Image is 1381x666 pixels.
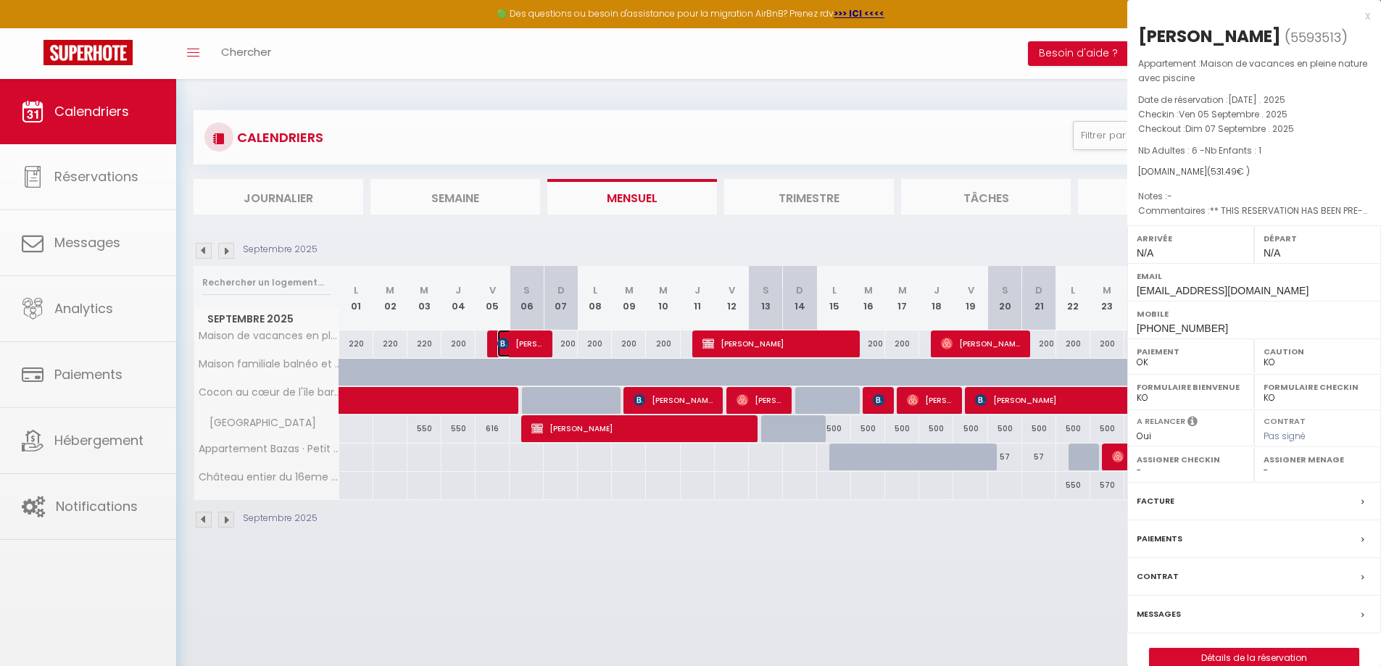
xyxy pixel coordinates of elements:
label: Email [1137,269,1372,283]
span: Dim 07 Septembre . 2025 [1185,122,1294,135]
p: Date de réservation : [1138,93,1370,107]
span: 5593513 [1290,28,1341,46]
span: [DATE] . 2025 [1228,93,1285,106]
label: Contrat [1137,569,1179,584]
span: ( € ) [1207,165,1250,178]
span: [EMAIL_ADDRESS][DOMAIN_NAME] [1137,285,1309,296]
span: Maison de vacances en pleine nature avec piscine [1138,57,1367,84]
label: Caution [1264,344,1372,359]
span: Ven 05 Septembre . 2025 [1179,108,1287,120]
label: Mobile [1137,307,1372,321]
span: [PHONE_NUMBER] [1137,322,1228,334]
label: Messages [1137,607,1181,622]
span: - [1167,190,1172,202]
label: Paiement [1137,344,1245,359]
label: Assigner Menage [1264,452,1372,467]
label: Arrivée [1137,231,1245,246]
label: Assigner Checkin [1137,452,1245,467]
div: [DOMAIN_NAME] [1138,165,1370,179]
p: Checkout : [1138,122,1370,136]
p: Commentaires : [1138,204,1370,218]
span: ( ) [1285,27,1348,47]
span: Pas signé [1264,430,1306,442]
span: 531.49 [1211,165,1237,178]
p: Checkin : [1138,107,1370,122]
span: Nb Adultes : 6 - [1138,144,1261,157]
label: Départ [1264,231,1372,246]
label: Facture [1137,494,1174,509]
label: A relancer [1137,415,1185,428]
div: [PERSON_NAME] [1138,25,1281,48]
p: Notes : [1138,189,1370,204]
span: Nb Enfants : 1 [1205,144,1261,157]
label: Formulaire Checkin [1264,380,1372,394]
label: Formulaire Bienvenue [1137,380,1245,394]
span: N/A [1264,247,1280,259]
div: x [1127,7,1370,25]
label: Paiements [1137,531,1182,546]
i: Sélectionner OUI si vous souhaiter envoyer les séquences de messages post-checkout [1187,415,1198,431]
span: N/A [1137,247,1153,259]
label: Contrat [1264,415,1306,425]
p: Appartement : [1138,57,1370,86]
